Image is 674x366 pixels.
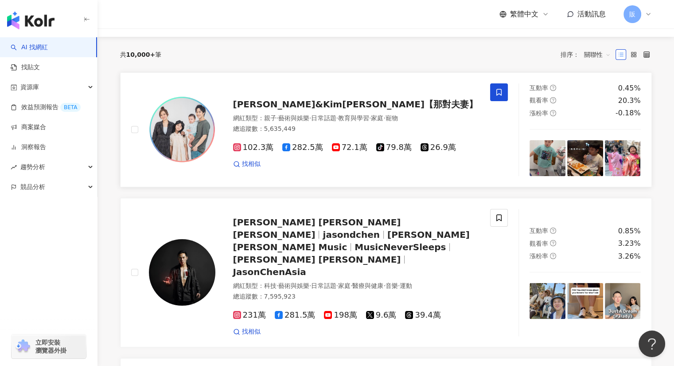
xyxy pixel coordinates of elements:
[550,110,556,116] span: question-circle
[351,282,352,289] span: ·
[530,97,548,104] span: 觀看率
[550,253,556,259] span: question-circle
[233,267,306,277] span: JasonChenAsia
[383,114,385,122] span: ·
[639,331,665,357] iframe: Help Scout Beacon - Open
[618,226,641,236] div: 0.85%
[371,114,383,122] span: 家庭
[233,160,261,169] a: 找相似
[618,239,641,248] div: 3.23%
[233,125,480,134] div: 總追蹤數 ： 5,635,449
[398,282,400,289] span: ·
[278,282,309,289] span: 藝術與娛樂
[550,228,556,234] span: question-circle
[530,240,548,247] span: 觀看率
[233,143,274,152] span: 102.3萬
[278,114,309,122] span: 藝術與娛樂
[618,83,641,93] div: 0.45%
[386,114,398,122] span: 寵物
[530,140,565,176] img: post-image
[400,282,412,289] span: 運動
[242,327,261,336] span: 找相似
[11,103,81,112] a: 效益預測報告BETA
[233,292,480,301] div: 總追蹤數 ： 7,595,923
[120,72,652,187] a: KOL Avatar[PERSON_NAME]&Kim[PERSON_NAME]【那對夫妻】網紅類型：親子·藝術與娛樂·日常話題·教育與學習·家庭·寵物總追蹤數：5,635,449102.3萬2...
[584,47,611,62] span: 關聯性
[20,177,45,197] span: 競品分析
[233,311,266,320] span: 231萬
[386,282,398,289] span: 音樂
[126,51,156,58] span: 10,000+
[421,143,456,152] span: 26.9萬
[383,282,385,289] span: ·
[11,123,46,132] a: 商案媒合
[561,47,616,62] div: 排序：
[618,252,641,261] div: 3.26%
[233,282,480,291] div: 網紅類型 ：
[530,283,565,319] img: post-image
[264,114,277,122] span: 親子
[324,311,357,320] span: 198萬
[120,51,162,58] div: 共 筆
[405,311,440,320] span: 39.4萬
[550,240,556,246] span: question-circle
[366,311,397,320] span: 9.6萬
[567,140,603,176] img: post-image
[282,143,323,152] span: 282.5萬
[530,252,548,260] span: 漲粉率
[120,198,652,347] a: KOL Avatar[PERSON_NAME] [PERSON_NAME] [PERSON_NAME]jasondchen[PERSON_NAME] [PERSON_NAME] MusicMus...
[605,283,641,319] img: post-image
[233,99,478,110] span: [PERSON_NAME]&Kim[PERSON_NAME]【那對夫妻】
[369,114,371,122] span: ·
[309,114,311,122] span: ·
[233,114,480,123] div: 網紅類型 ：
[233,229,470,252] span: [PERSON_NAME] [PERSON_NAME] Music
[376,143,412,152] span: 79.8萬
[550,85,556,91] span: question-circle
[309,282,311,289] span: ·
[323,229,379,240] span: jasondchen
[264,282,277,289] span: 科技
[242,160,261,169] span: 找相似
[277,282,278,289] span: ·
[11,43,48,52] a: searchAI 找網紅
[336,114,338,122] span: ·
[7,12,55,29] img: logo
[332,143,367,152] span: 72.1萬
[233,327,261,336] a: 找相似
[311,114,336,122] span: 日常話題
[35,338,66,354] span: 立即安裝 瀏覽器外掛
[510,9,538,19] span: 繁體中文
[20,77,39,97] span: 資源庫
[12,335,86,358] a: chrome extension立即安裝 瀏覽器外掛
[275,311,316,320] span: 281.5萬
[11,164,17,170] span: rise
[338,282,351,289] span: 家庭
[618,96,641,106] div: 20.3%
[311,282,336,289] span: 日常話題
[149,239,215,306] img: KOL Avatar
[605,140,641,176] img: post-image
[530,84,548,91] span: 互動率
[11,143,46,152] a: 洞察報告
[616,108,641,118] div: -0.18%
[355,242,446,252] span: MusicNeverSleeps
[233,254,401,265] span: [PERSON_NAME] [PERSON_NAME]
[567,283,603,319] img: post-image
[20,157,45,177] span: 趨勢分析
[149,96,215,163] img: KOL Avatar
[277,114,278,122] span: ·
[233,217,401,240] span: [PERSON_NAME] [PERSON_NAME] [PERSON_NAME]
[336,282,338,289] span: ·
[530,227,548,234] span: 互動率
[550,97,556,103] span: question-circle
[530,110,548,117] span: 漲粉率
[577,10,606,18] span: 活動訊息
[338,114,369,122] span: 教育與學習
[352,282,383,289] span: 醫療與健康
[14,339,31,354] img: chrome extension
[629,9,635,19] span: 販
[11,63,40,72] a: 找貼文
